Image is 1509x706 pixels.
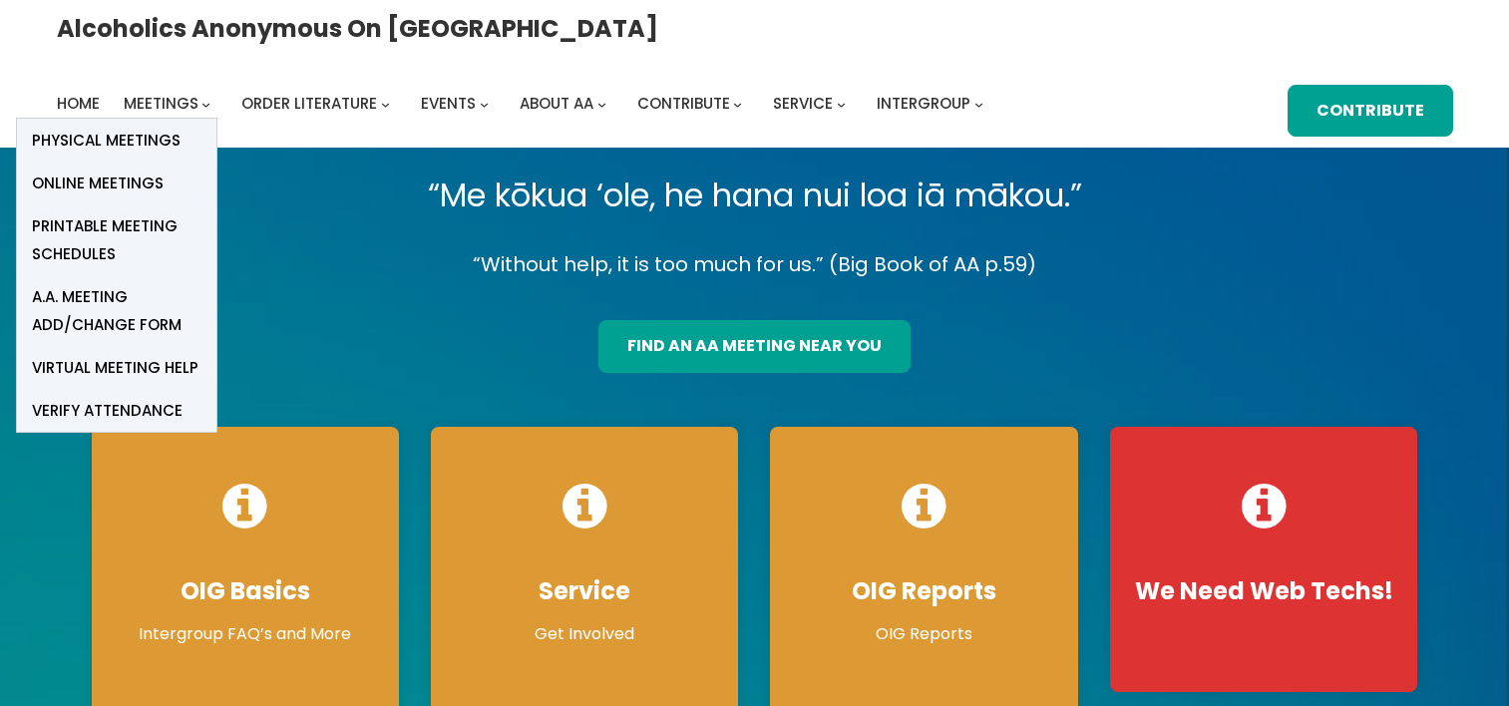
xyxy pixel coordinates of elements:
[112,622,379,646] p: Intergroup FAQ’s and More
[1130,576,1397,606] h4: We Need Web Techs!
[112,576,379,606] h4: OIG Basics
[32,170,164,197] span: Online Meetings
[124,93,198,114] span: Meetings
[974,100,983,109] button: Intergroup submenu
[32,354,198,382] span: Virtual Meeting Help
[598,320,911,373] a: find an aa meeting near you
[773,93,833,114] span: Service
[32,397,183,425] span: verify attendance
[76,168,1434,223] p: “Me kōkua ‘ole, he hana nui loa iā mākou.”
[241,93,377,114] span: Order Literature
[381,100,390,109] button: Order Literature submenu
[57,7,658,50] a: Alcoholics Anonymous on [GEOGRAPHIC_DATA]
[76,247,1434,282] p: “Without help, it is too much for us.” (Big Book of AA p.59)
[17,119,216,162] a: Physical Meetings
[451,576,718,606] h4: Service
[17,346,216,389] a: Virtual Meeting Help
[17,204,216,275] a: Printable Meeting Schedules
[17,389,216,432] a: verify attendance
[520,90,593,118] a: About AA
[57,90,100,118] a: Home
[637,93,730,114] span: Contribute
[57,90,990,118] nav: Intergroup
[597,100,606,109] button: About AA submenu
[201,100,210,109] button: Meetings submenu
[877,93,970,114] span: Intergroup
[733,100,742,109] button: Contribute submenu
[32,283,201,339] span: A.A. Meeting Add/Change Form
[480,100,489,109] button: Events submenu
[520,93,593,114] span: About AA
[32,127,181,155] span: Physical Meetings
[637,90,730,118] a: Contribute
[837,100,846,109] button: Service submenu
[773,90,833,118] a: Service
[790,622,1057,646] p: OIG Reports
[124,90,198,118] a: Meetings
[17,162,216,204] a: Online Meetings
[421,93,476,114] span: Events
[421,90,476,118] a: Events
[17,275,216,346] a: A.A. Meeting Add/Change Form
[790,576,1057,606] h4: OIG Reports
[1288,85,1453,138] a: Contribute
[451,622,718,646] p: Get Involved
[877,90,970,118] a: Intergroup
[32,212,201,268] span: Printable Meeting Schedules
[57,93,100,114] span: Home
